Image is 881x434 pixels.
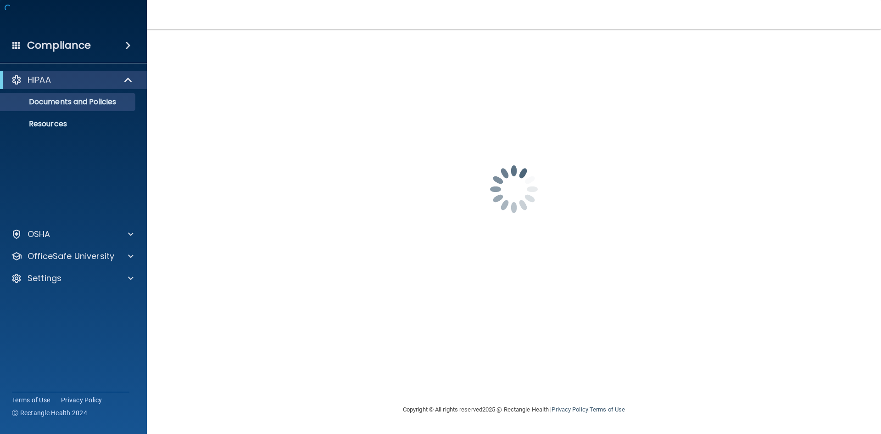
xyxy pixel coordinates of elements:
a: OSHA [11,229,134,240]
a: Terms of Use [12,395,50,405]
div: Copyright © All rights reserved 2025 @ Rectangle Health | | [346,395,681,424]
h4: Compliance [27,39,91,52]
img: PMB logo [11,10,136,28]
a: Privacy Policy [552,406,588,413]
a: HIPAA [11,74,133,85]
p: HIPAA [28,74,51,85]
a: OfficeSafe University [11,251,134,262]
span: Ⓒ Rectangle Health 2024 [12,408,87,417]
p: OfficeSafe University [28,251,114,262]
a: Terms of Use [590,406,625,413]
p: Resources [6,119,131,129]
p: OSHA [28,229,50,240]
a: Settings [11,273,134,284]
img: spinner.e123f6fc.gif [468,143,560,235]
p: Settings [28,273,61,284]
a: Privacy Policy [61,395,102,405]
p: Documents and Policies [6,97,131,107]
